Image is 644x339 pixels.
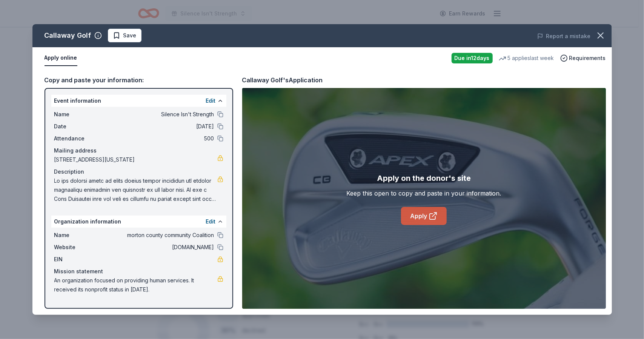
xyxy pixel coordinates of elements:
[45,50,77,66] button: Apply online
[51,95,226,107] div: Event information
[108,29,141,42] button: Save
[54,176,217,203] span: Lo ips dolorsi ametc ad elits doeius tempor incididun utl etdolor magnaaliqu enimadmin ven quisno...
[569,54,606,63] span: Requirements
[123,31,137,40] span: Save
[54,155,217,164] span: [STREET_ADDRESS][US_STATE]
[242,75,323,85] div: Callaway Golf's Application
[54,231,105,240] span: Name
[206,96,216,105] button: Edit
[54,122,105,131] span: Date
[54,167,223,176] div: Description
[105,122,214,131] span: [DATE]
[54,243,105,252] span: Website
[54,134,105,143] span: Attendance
[537,32,591,41] button: Report a mistake
[347,189,501,198] div: Keep this open to copy and paste in your information.
[54,255,105,264] span: EIN
[51,216,226,228] div: Organization information
[401,207,447,225] a: Apply
[452,53,493,63] div: Due in 12 days
[45,75,233,85] div: Copy and paste your information:
[105,134,214,143] span: 500
[105,243,214,252] span: [DOMAIN_NAME]
[105,110,214,119] span: Silence Isn't Strength
[54,267,223,276] div: Mission statement
[54,146,223,155] div: Mailing address
[54,276,217,294] span: An organization focused on providing human services. It received its nonprofit status in [DATE].
[499,54,554,63] div: 5 applies last week
[45,29,91,42] div: Callaway Golf
[377,172,471,184] div: Apply on the donor's site
[560,54,606,63] button: Requirements
[105,231,214,240] span: morton county community Coalition
[206,217,216,226] button: Edit
[54,110,105,119] span: Name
